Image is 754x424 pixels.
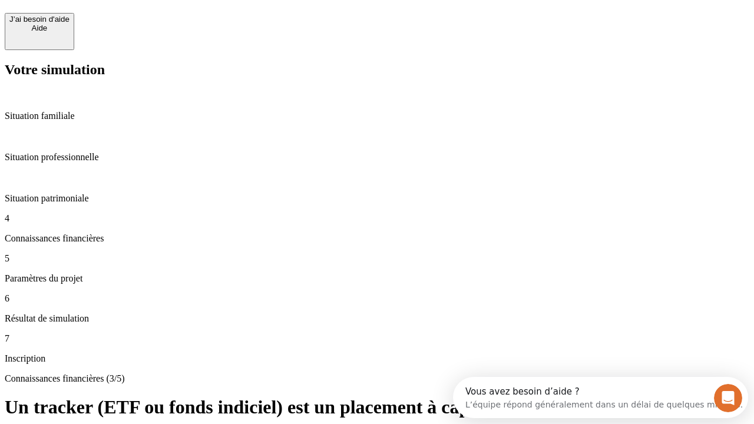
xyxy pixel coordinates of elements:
[5,111,749,121] p: Situation familiale
[714,384,742,412] iframe: Intercom live chat
[5,5,325,37] div: Ouvrir le Messenger Intercom
[5,13,74,50] button: J’ai besoin d'aideAide
[5,152,749,163] p: Situation professionnelle
[453,377,748,418] iframe: Intercom live chat discovery launcher
[9,24,70,32] div: Aide
[5,233,749,244] p: Connaissances financières
[5,313,749,324] p: Résultat de simulation
[5,293,749,304] p: 6
[9,15,70,24] div: J’ai besoin d'aide
[5,62,749,78] h2: Votre simulation
[5,333,749,344] p: 7
[5,273,749,284] p: Paramètres du projet
[5,396,749,418] h1: Un tracker (ETF ou fonds indiciel) est un placement à capital garanti ?
[5,193,749,204] p: Situation patrimoniale
[12,10,290,19] div: Vous avez besoin d’aide ?
[5,353,749,364] p: Inscription
[12,19,290,32] div: L’équipe répond généralement dans un délai de quelques minutes.
[5,253,749,264] p: 5
[5,213,749,224] p: 4
[5,373,749,384] p: Connaissances financières (3/5)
